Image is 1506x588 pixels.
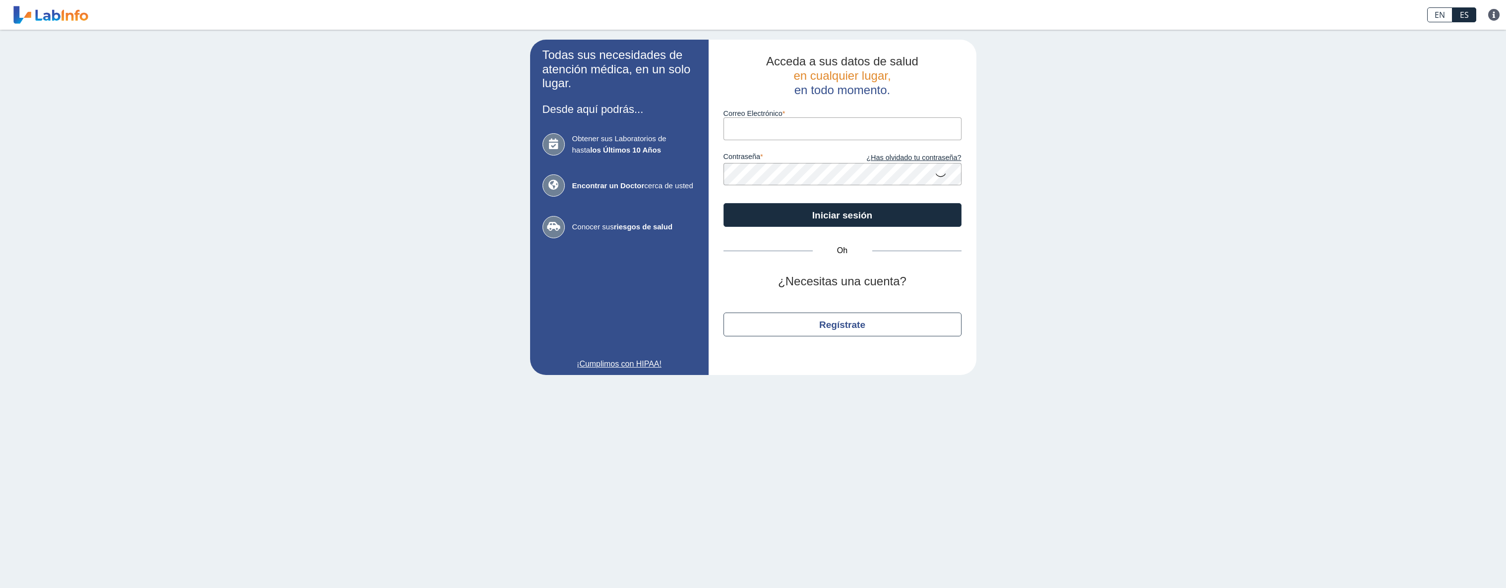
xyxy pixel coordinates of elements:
[723,203,962,227] button: Iniciar sesión
[572,134,666,154] font: Obtener sus Laboratorios de hasta
[590,146,661,154] font: los Últimos 10 Años
[723,313,962,336] button: Regístrate
[1435,9,1445,20] font: EN
[778,274,906,288] font: ¿Necesitas una cuenta?
[866,154,961,161] font: ¿Has olvidado tu contraseña?
[644,181,693,190] font: cerca de usted
[577,360,662,368] font: ¡Cumplimos con HIPAA!
[572,222,614,231] font: Conocer sus
[723,153,760,160] font: contraseña
[1460,9,1469,20] font: ES
[723,109,783,117] font: Correo Electrónico
[793,69,891,82] font: en cualquier lugar,
[572,181,645,190] font: Encontrar un Doctor
[812,210,872,220] font: Iniciar sesión
[614,222,672,231] font: riesgos de salud
[766,54,918,68] font: Acceda a sus datos de salud
[843,153,962,163] a: ¿Has olvidado tu contraseña?
[542,103,644,115] font: Desde aquí podrás...
[542,48,691,90] font: Todas sus necesidades de atención médica, en un solo lugar.
[794,83,890,97] font: en todo momento.
[819,320,865,330] font: Regístrate
[837,246,847,255] font: Oh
